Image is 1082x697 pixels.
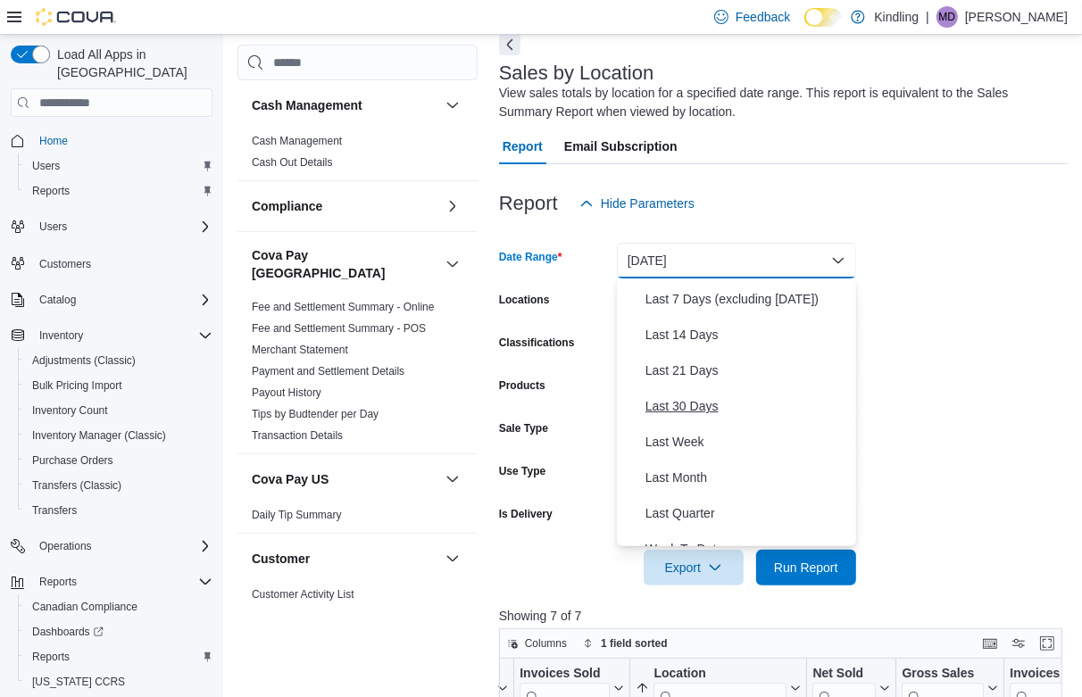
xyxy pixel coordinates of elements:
span: Export [654,550,733,585]
button: Cash Management [442,95,463,116]
div: Invoices Sold [520,666,610,683]
span: Inventory Manager (Classic) [25,425,212,446]
span: Last 14 Days [645,324,849,345]
h3: Sales by Location [499,62,654,84]
span: Last 21 Days [645,360,849,381]
span: Daily Tip Summary [252,508,342,522]
div: Net Sold [812,666,876,683]
button: Inventory Manager (Classic) [18,423,220,448]
input: Dark Mode [804,8,842,27]
button: Inventory [4,323,220,348]
div: Select listbox [617,278,856,546]
button: Users [18,154,220,178]
a: Customer Activity List [252,588,354,601]
button: 1 field sorted [576,633,675,654]
span: Load All Apps in [GEOGRAPHIC_DATA] [50,46,212,81]
span: Dashboards [32,625,104,639]
div: Cova Pay [GEOGRAPHIC_DATA] [237,296,478,453]
a: Cash Management [252,135,342,147]
span: Customer Activity List [252,587,354,602]
h3: Cova Pay US [252,470,329,488]
span: Purchase Orders [25,450,212,471]
span: Cash Management [252,134,342,148]
span: Reports [25,180,212,202]
button: Display options [1008,633,1029,654]
p: Showing 7 of 7 [499,607,1068,625]
a: Dashboards [18,619,220,644]
div: Gross Sales [902,666,984,683]
span: Inventory Count [25,400,212,421]
button: Cova Pay [GEOGRAPHIC_DATA] [442,253,463,275]
h3: Report [499,193,558,214]
span: Operations [39,539,92,553]
span: Transfers (Classic) [32,478,121,493]
span: Inventory [39,328,83,343]
span: Last Quarter [645,502,849,524]
span: Home [39,134,68,148]
a: Fee and Settlement Summary - POS [252,322,426,335]
span: Catalog [39,293,76,307]
a: Reports [25,646,77,668]
button: Inventory Count [18,398,220,423]
span: Transfers (Classic) [25,475,212,496]
span: Home [32,129,212,152]
h3: Compliance [252,197,322,215]
span: Transaction Details [252,428,343,443]
span: Washington CCRS [25,671,212,693]
a: Reports [25,180,77,202]
button: Cash Management [252,96,438,114]
img: Cova [36,8,116,26]
span: Users [32,216,212,237]
button: Reports [18,178,220,203]
button: Canadian Compliance [18,594,220,619]
a: Daily Tip Summary [252,509,342,521]
span: Inventory Count [32,403,108,418]
button: Reports [32,571,84,593]
span: Last 7 Days (excluding [DATE]) [645,288,849,310]
span: Fee and Settlement Summary - POS [252,321,426,336]
label: Sale Type [499,421,548,436]
button: Transfers (Classic) [18,473,220,498]
label: Classifications [499,336,575,350]
span: Inventory Manager (Classic) [32,428,166,443]
button: Operations [32,535,99,557]
span: Customers [32,252,212,274]
a: Payout History [252,386,321,399]
span: Report [503,129,543,164]
p: Kindling [874,6,919,28]
span: Users [39,220,67,234]
div: Cash Management [237,130,478,180]
span: Last Month [645,467,849,488]
a: Cash Out Details [252,156,333,169]
a: Dashboards [25,621,111,643]
span: Bulk Pricing Import [25,375,212,396]
button: Customer [442,548,463,569]
span: Operations [32,535,212,557]
p: [PERSON_NAME] [965,6,1068,28]
a: Adjustments (Classic) [25,350,143,371]
a: Canadian Compliance [25,596,145,618]
span: Adjustments (Classic) [25,350,212,371]
span: Reports [25,646,212,668]
h3: Cash Management [252,96,362,114]
span: Week To Date [645,538,849,560]
button: Next [499,34,520,55]
p: | [926,6,929,28]
span: Reports [39,575,77,589]
label: Date Range [499,250,562,264]
span: Last Week [645,431,849,452]
button: Keyboard shortcuts [979,633,1001,654]
span: Bulk Pricing Import [32,378,122,393]
button: Bulk Pricing Import [18,373,220,398]
span: Merchant Statement [252,343,348,357]
span: Purchase Orders [32,453,113,468]
button: [US_STATE] CCRS [18,669,220,694]
button: Enter fullscreen [1036,633,1058,654]
span: MD [939,6,956,28]
button: Reports [18,644,220,669]
span: Adjustments (Classic) [32,353,136,368]
label: Products [499,378,545,393]
button: Cova Pay US [442,469,463,490]
span: Customers [39,257,91,271]
span: Dark Mode [804,27,805,28]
